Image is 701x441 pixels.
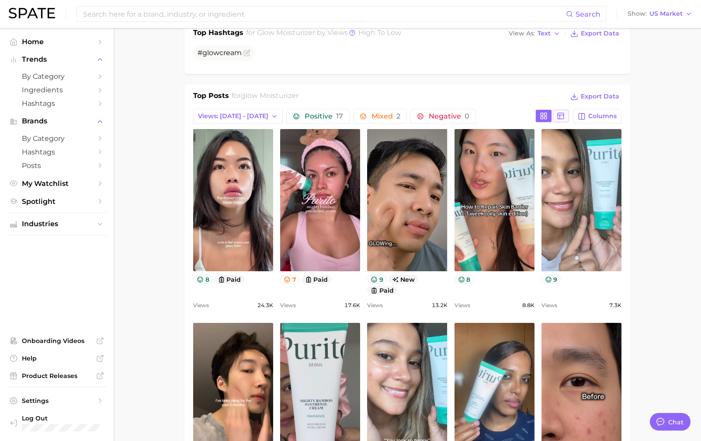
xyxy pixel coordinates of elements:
a: by Category [7,70,107,83]
span: Hashtags [22,148,92,156]
span: 17 [336,112,343,120]
img: SPATE [9,8,55,18]
a: Ingredients [7,83,107,97]
span: View As [509,31,535,36]
span: Mixed [371,113,400,120]
a: by Category [7,132,107,145]
a: Log out. Currently logged in with e-mail adam@spate.nyc. [7,412,107,434]
a: Help [7,352,107,365]
span: Show [628,11,647,16]
span: 8.8k [522,300,534,311]
h1: Top Posts [193,91,229,104]
button: Views: [DATE] - [DATE] [193,109,283,124]
span: Industries [22,220,92,228]
a: Spotlight [7,195,107,208]
span: Views [455,300,470,311]
a: Home [7,35,107,49]
span: 0 [465,112,469,120]
input: Search here for a brand, industry, or ingredient [82,7,566,21]
span: # cream [198,49,242,57]
a: My Watchlist [7,177,107,190]
button: paid [215,275,245,284]
span: Text [538,31,551,36]
span: Positive [305,113,343,120]
span: Export Data [581,93,619,100]
span: 24.3k [257,300,273,311]
span: Product Releases [22,372,92,380]
a: Settings [7,394,107,407]
span: Views [367,300,383,311]
a: Posts [7,159,107,172]
span: Views [280,300,296,311]
h2: for by Views [246,28,401,40]
span: Hashtags [22,99,92,108]
button: 7 [280,275,300,284]
a: Onboarding Videos [7,334,107,347]
span: glow [202,49,219,57]
button: View AsText [507,28,562,39]
span: Export Data [581,30,619,37]
button: 8 [193,275,213,284]
button: 8 [455,275,474,284]
span: Views: [DATE] - [DATE] [198,112,268,120]
span: Views [193,300,209,311]
h1: Top Hashtags [193,28,243,40]
button: paid [367,286,397,295]
button: Columns [573,109,621,124]
button: 9 [541,275,561,284]
button: Brands [7,115,107,128]
h2: for [232,91,298,104]
span: new [389,275,419,284]
span: Columns [588,112,617,120]
a: Product Releases [7,369,107,382]
span: Search [576,10,600,18]
button: Trends [7,53,107,66]
span: 13.2k [432,300,448,311]
span: 7.3k [609,300,621,311]
span: Spotlight [22,197,92,206]
span: by Category [22,134,92,143]
span: Settings [22,397,92,405]
button: Export Data [568,28,621,40]
button: ShowUS Market [625,8,694,20]
span: Help [22,354,92,362]
span: Views [541,300,557,311]
a: Hashtags [7,145,107,159]
button: Industries [7,217,107,231]
span: 2 [396,112,400,120]
button: paid [302,275,332,284]
span: Trends [22,56,92,63]
span: Onboarding Videos [22,337,92,345]
span: Brands [22,117,92,125]
a: Hashtags [7,97,107,110]
span: high to low [358,28,401,37]
span: glow moisturizer [257,28,315,37]
span: My Watchlist [22,179,92,188]
span: Log Out [22,414,100,422]
span: glow moisturizer [241,91,298,100]
span: Posts [22,161,92,170]
span: 17.6k [344,300,360,311]
button: Flag as miscategorized or irrelevant [243,49,250,56]
button: Export Data [568,91,621,103]
span: Ingredients [22,86,92,94]
span: US Market [649,11,683,16]
span: Home [22,38,92,46]
button: 9 [367,275,387,284]
span: by Category [22,72,92,80]
span: Negative [429,113,469,120]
